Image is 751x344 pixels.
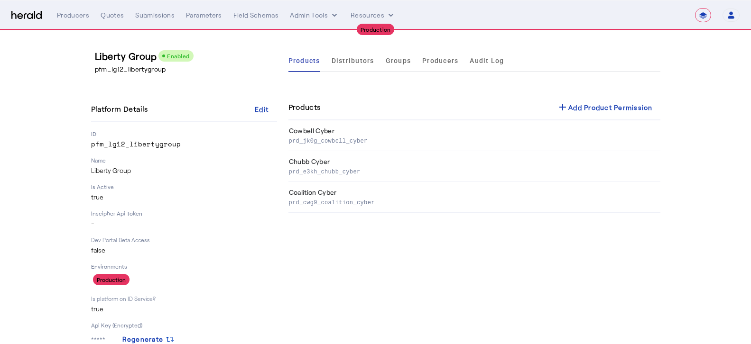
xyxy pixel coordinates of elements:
p: prd_cwg9_coalition_cyber [289,197,657,207]
span: Audit Log [470,57,504,64]
div: Submissions [135,10,175,20]
a: Audit Log [470,49,504,72]
div: Production [93,274,130,285]
p: Liberty Group [91,166,277,175]
div: Production [357,24,395,35]
span: Groups [386,57,411,64]
p: true [91,192,277,202]
div: Parameters [186,10,222,20]
th: Cowbell Cyber [288,120,660,151]
span: Enabled [167,53,190,59]
div: Producers [57,10,89,20]
button: internal dropdown menu [290,10,339,20]
p: true [91,304,277,314]
p: prd_e3kh_chubb_cyber [289,166,657,176]
p: pfm_lg12_libertygroup [95,64,281,74]
div: Edit [255,104,269,114]
p: Inscipher Api Token [91,209,277,217]
img: Herald Logo [11,11,42,20]
div: Field Schemas [233,10,279,20]
mat-icon: add [557,101,568,113]
a: Groups [386,49,411,72]
a: Distributors [332,49,374,72]
div: Add Product Permission [557,101,653,113]
a: Producers [422,49,458,72]
p: false [91,245,277,255]
p: prd_jk0g_cowbell_cyber [289,136,657,145]
div: Quotes [101,10,124,20]
span: Producers [422,57,458,64]
span: Regenerate [122,335,164,343]
p: Is platform on ID Service? [91,295,277,302]
button: Add Product Permission [549,99,660,116]
p: Is Active [91,183,277,190]
th: Coalition Cyber [288,182,660,213]
span: Distributors [332,57,374,64]
p: Api Key (Encrypted) [91,321,277,329]
a: Products [288,49,320,72]
button: Edit [247,100,277,118]
p: Dev Portal Beta Access [91,236,277,244]
span: Products [288,57,320,64]
p: pfm_lg12_libertygroup [91,139,277,149]
p: Name [91,156,277,164]
p: ID [91,130,277,137]
button: Resources dropdown menu [351,10,396,20]
p: Environments [91,263,277,270]
h4: Platform Details [91,103,152,115]
h4: Products [288,101,321,113]
th: Chubb Cyber [288,151,660,182]
p: - [91,219,277,228]
h3: Liberty Group [95,49,281,63]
